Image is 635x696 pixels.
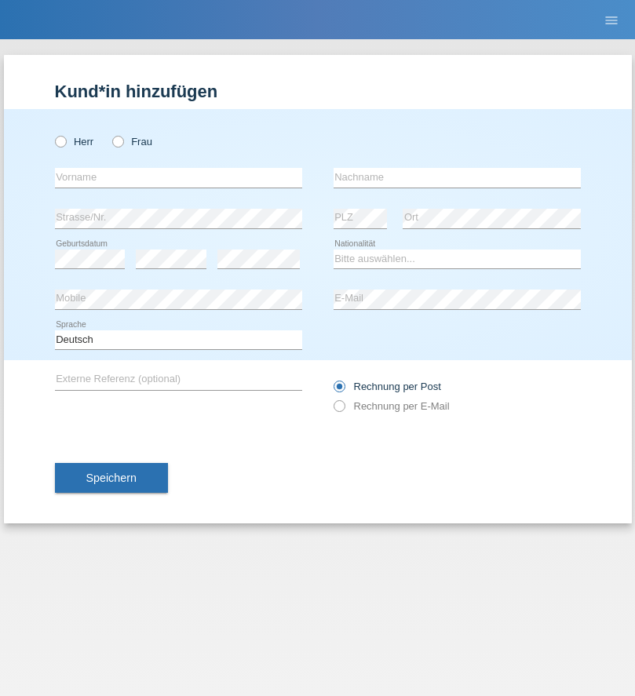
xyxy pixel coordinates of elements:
[55,82,581,101] h1: Kund*in hinzufügen
[334,381,441,392] label: Rechnung per Post
[55,136,65,146] input: Herr
[334,400,450,412] label: Rechnung per E-Mail
[334,381,344,400] input: Rechnung per Post
[596,15,627,24] a: menu
[86,472,137,484] span: Speichern
[334,400,344,420] input: Rechnung per E-Mail
[55,136,94,148] label: Herr
[112,136,152,148] label: Frau
[55,463,168,493] button: Speichern
[112,136,122,146] input: Frau
[604,13,619,28] i: menu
